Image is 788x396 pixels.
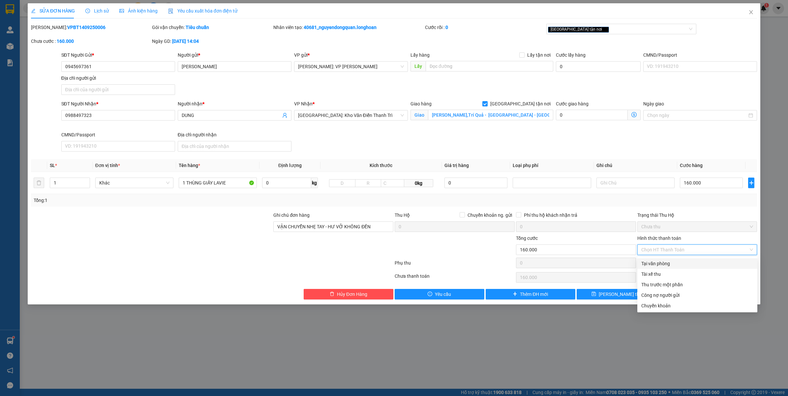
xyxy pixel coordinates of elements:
[488,100,553,107] span: [GEOGRAPHIC_DATA] tận nơi
[152,24,272,31] div: Gói vận chuyển:
[178,100,291,107] div: Người nhận
[381,179,404,187] input: C
[641,302,753,309] div: Chuyển khoản
[428,110,553,120] input: Giao tận nơi
[298,62,404,71] span: Hồ Chí Minh: VP Bình Thạnh
[603,28,606,31] span: close
[410,52,430,58] span: Lấy hàng
[298,110,404,120] span: Hà Nội: Kho Văn Điển Thanh Trì
[596,178,675,188] input: Ghi Chú
[641,270,753,278] div: Tài xế thu
[637,212,757,219] div: Trạng thái Thu Hộ
[273,221,393,232] input: Ghi chú đơn hàng
[34,197,304,204] div: Tổng: 1
[61,131,175,138] div: CMND/Passport
[643,101,664,106] label: Ngày giao
[178,51,291,59] div: Người gửi
[631,112,637,117] span: dollar-circle
[428,292,432,297] span: exclamation-circle
[311,178,318,188] span: kg
[394,259,515,271] div: Phụ thu
[394,272,515,284] div: Chưa thanh toán
[435,291,451,298] span: Yêu cầu
[395,289,484,299] button: exclamation-circleYêu cầu
[99,178,169,188] span: Khác
[520,291,548,298] span: Thêm ĐH mới
[61,100,175,107] div: SĐT Người Nhận
[304,25,377,30] b: 40681_nguyendongquan.longhoan
[594,159,677,172] th: Ghi chú
[67,25,106,30] b: VPBT1409250006
[521,212,580,219] span: Phí thu hộ khách nhận trả
[742,3,760,22] button: Close
[178,141,291,152] input: Địa chỉ của người nhận
[85,9,90,13] span: clock-circle
[486,289,575,299] button: plusThêm ĐH mới
[556,110,628,120] input: Cước giao hàng
[119,9,124,13] span: picture
[641,281,753,288] div: Thu trước một phần
[355,179,381,187] input: R
[641,292,753,299] div: Công nợ người gửi
[410,61,426,71] span: Lấy
[34,178,44,188] button: delete
[748,10,754,15] span: close
[119,8,158,14] span: Ảnh kiện hàng
[525,51,553,59] span: Lấy tận nơi
[152,38,272,45] div: Ngày GD:
[748,178,754,188] button: plus
[330,292,334,297] span: delete
[370,163,392,168] span: Kích thước
[31,8,75,14] span: SỬA ĐƠN HÀNG
[282,113,288,118] span: user-add
[186,25,209,30] b: Tiêu chuẩn
[85,8,109,14] span: Lịch sử
[329,179,355,187] input: D
[179,178,257,188] input: VD: Bàn, Ghế
[513,292,517,297] span: plus
[516,236,538,241] span: Tổng cước
[637,236,681,241] label: Hình thức thanh toán
[95,163,120,168] span: Đơn vị tính
[168,8,238,14] span: Yêu cầu xuất hóa đơn điện tử
[337,291,367,298] span: Hủy Đơn Hàng
[465,212,515,219] span: Chuyển khoản ng. gửi
[410,101,432,106] span: Giao hàng
[410,110,428,120] span: Giao
[273,24,424,31] div: Nhân viên tạo:
[641,222,753,232] span: Chưa thu
[61,74,175,82] div: Địa chỉ người gửi
[168,9,173,14] img: icon
[61,51,175,59] div: SĐT Người Gửi
[556,52,586,58] label: Cước lấy hàng
[57,39,74,44] b: 160.000
[179,163,200,168] span: Tên hàng
[304,289,393,299] button: deleteHủy Đơn Hàng
[637,290,757,300] div: Cước gửi hàng sẽ được ghi vào công nợ của người gửi
[395,212,410,218] span: Thu Hộ
[444,163,469,168] span: Giá trị hàng
[426,61,553,71] input: Dọc đường
[647,112,747,119] input: Ngày giao
[61,84,175,95] input: Địa chỉ của người gửi
[404,179,433,187] span: 0kg
[278,163,302,168] span: Định lượng
[599,291,652,298] span: [PERSON_NAME] thay đổi
[748,180,754,185] span: plus
[172,39,199,44] b: [DATE] 14:04
[31,38,151,45] div: Chưa cước :
[643,51,757,59] div: CMND/Passport
[577,289,666,299] button: save[PERSON_NAME] thay đổi
[178,131,291,138] div: Địa chỉ người nhận
[273,212,310,218] label: Ghi chú đơn hàng
[641,260,753,267] div: Tại văn phòng
[548,27,609,33] span: [GEOGRAPHIC_DATA] tận nơi
[294,51,408,59] div: VP gửi
[556,101,589,106] label: Cước giao hàng
[591,292,596,297] span: save
[31,24,151,31] div: [PERSON_NAME]:
[294,101,313,106] span: VP Nhận
[425,24,545,31] div: Cước rồi :
[641,245,753,255] span: Chọn HT Thanh Toán
[50,163,55,168] span: SL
